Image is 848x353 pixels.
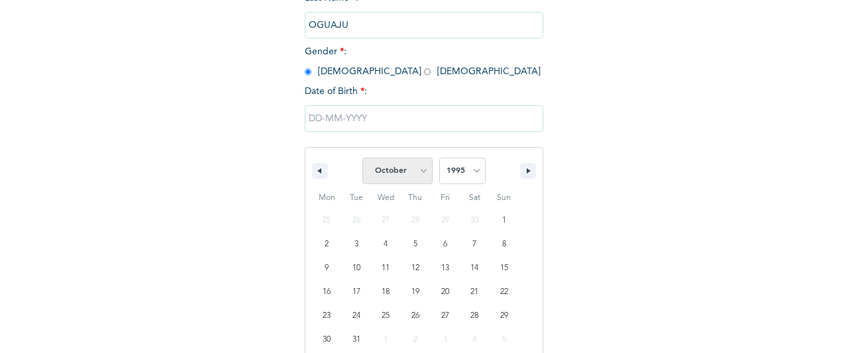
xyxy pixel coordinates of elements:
[401,304,431,328] button: 26
[489,280,519,304] button: 22
[460,280,490,304] button: 21
[342,304,372,328] button: 24
[371,256,401,280] button: 11
[352,328,360,352] span: 31
[352,304,360,328] span: 24
[323,328,331,352] span: 30
[305,47,541,76] span: Gender : [DEMOGRAPHIC_DATA] [DEMOGRAPHIC_DATA]
[430,187,460,209] span: Fri
[382,280,390,304] span: 18
[371,187,401,209] span: Wed
[342,256,372,280] button: 10
[430,232,460,256] button: 6
[342,328,372,352] button: 31
[411,256,419,280] span: 12
[312,256,342,280] button: 9
[312,304,342,328] button: 23
[500,304,508,328] span: 29
[382,304,390,328] span: 25
[500,256,508,280] span: 15
[502,232,506,256] span: 8
[401,187,431,209] span: Thu
[312,232,342,256] button: 2
[500,280,508,304] span: 22
[470,256,478,280] span: 14
[502,209,506,232] span: 1
[323,304,331,328] span: 23
[305,85,367,99] span: Date of Birth :
[342,187,372,209] span: Tue
[489,209,519,232] button: 1
[312,328,342,352] button: 30
[489,232,519,256] button: 8
[489,256,519,280] button: 15
[305,105,543,132] input: DD-MM-YYYY
[470,304,478,328] span: 28
[460,232,490,256] button: 7
[323,280,331,304] span: 16
[312,187,342,209] span: Mon
[460,187,490,209] span: Sat
[401,232,431,256] button: 5
[489,187,519,209] span: Sun
[371,304,401,328] button: 25
[352,280,360,304] span: 17
[411,304,419,328] span: 26
[354,232,358,256] span: 3
[460,256,490,280] button: 14
[305,12,543,38] input: Enter your last name
[411,280,419,304] span: 19
[371,232,401,256] button: 4
[342,232,372,256] button: 3
[441,304,449,328] span: 27
[384,232,388,256] span: 4
[430,256,460,280] button: 13
[441,256,449,280] span: 13
[460,304,490,328] button: 28
[401,280,431,304] button: 19
[430,304,460,328] button: 27
[430,280,460,304] button: 20
[342,280,372,304] button: 17
[401,256,431,280] button: 12
[443,232,447,256] span: 6
[352,256,360,280] span: 10
[382,256,390,280] span: 11
[371,280,401,304] button: 18
[441,280,449,304] span: 20
[470,280,478,304] span: 21
[325,256,329,280] span: 9
[489,304,519,328] button: 29
[413,232,417,256] span: 5
[325,232,329,256] span: 2
[312,280,342,304] button: 16
[472,232,476,256] span: 7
